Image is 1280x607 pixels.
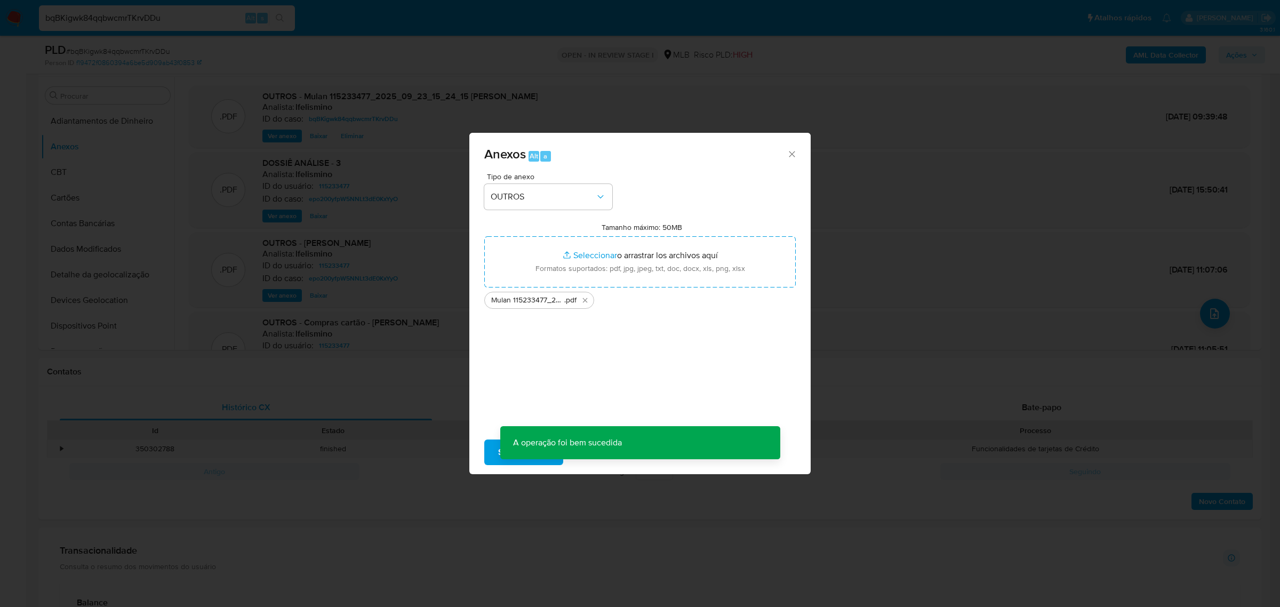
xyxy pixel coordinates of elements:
span: .pdf [564,295,577,306]
span: Tipo de anexo [487,173,615,180]
span: Mulan 115233477_2025_09_23_15_24_15 [PERSON_NAME] [491,295,564,306]
span: Subir arquivo [498,441,549,464]
label: Tamanho máximo: 50MB [602,222,682,232]
button: Eliminar Mulan 115233477_2025_09_23_15_24_15 DANILO AMORIM DA SILVA COELHO.pdf [579,294,591,307]
span: OUTROS [491,191,595,202]
button: Subir arquivo [484,440,563,465]
span: Alt [530,151,538,161]
p: A operação foi bem sucedida [500,426,635,459]
span: Cancelar [581,441,616,464]
ul: Archivos seleccionados [484,287,796,309]
span: a [543,151,547,161]
span: Anexos [484,145,526,163]
button: Cerrar [787,149,796,158]
button: OUTROS [484,184,612,210]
